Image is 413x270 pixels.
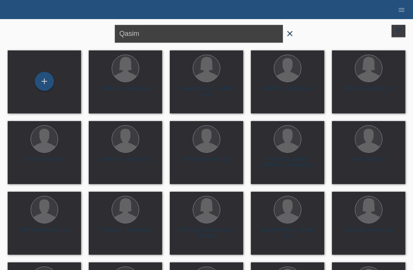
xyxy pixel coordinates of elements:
[176,227,237,239] div: [PERSON_NAME] buni Al-okbi (41)
[14,227,75,239] div: [PERSON_NAME] (20)
[14,156,75,168] div: dzemali Absuli (46)
[338,156,399,168] div: adem Aieti (51)
[257,156,318,168] div: [PERSON_NAME] [PERSON_NAME] (37)
[176,86,237,98] div: kulliya [PERSON_NAME] (30)
[338,227,399,239] div: [PERSON_NAME] (26)
[95,86,156,98] div: [PERSON_NAME] (41)
[95,227,156,239] div: [PERSON_NAME] (39)
[394,7,409,12] a: menu
[285,29,294,38] i: close
[257,86,318,98] div: [PERSON_NAME] (21)
[398,6,405,14] i: menu
[176,156,237,168] div: [PERSON_NAME] (29)
[338,86,399,98] div: [PERSON_NAME] (50)
[35,75,54,88] div: Kund*in hinzufügen
[394,26,403,35] i: filter_list
[257,227,318,239] div: adran [PERSON_NAME] (41)
[115,25,283,43] input: Suche...
[95,156,156,168] div: [PERSON_NAME] (35)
